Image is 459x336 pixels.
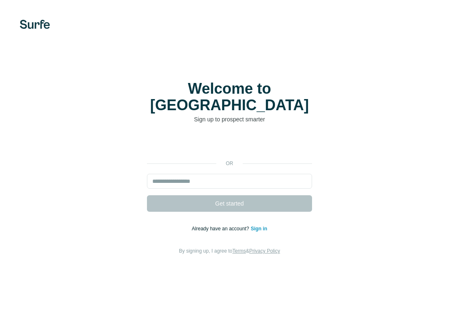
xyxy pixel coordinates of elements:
div: Über Google anmelden. Wird in neuem Tab geöffnet. [147,136,312,154]
iframe: Schaltfläche „Über Google anmelden“ [143,136,316,154]
a: Sign in [251,226,267,232]
p: Sign up to prospect smarter [147,115,312,123]
img: Surfe's logo [20,20,50,29]
iframe: Dialogfeld „Über Google anmelden“ [289,8,451,130]
a: Privacy Policy [249,248,280,254]
a: Terms [232,248,246,254]
p: or [216,160,243,167]
span: By signing up, I agree to & [179,248,280,254]
h1: Welcome to [GEOGRAPHIC_DATA] [147,80,312,114]
span: Already have an account? [192,226,251,232]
